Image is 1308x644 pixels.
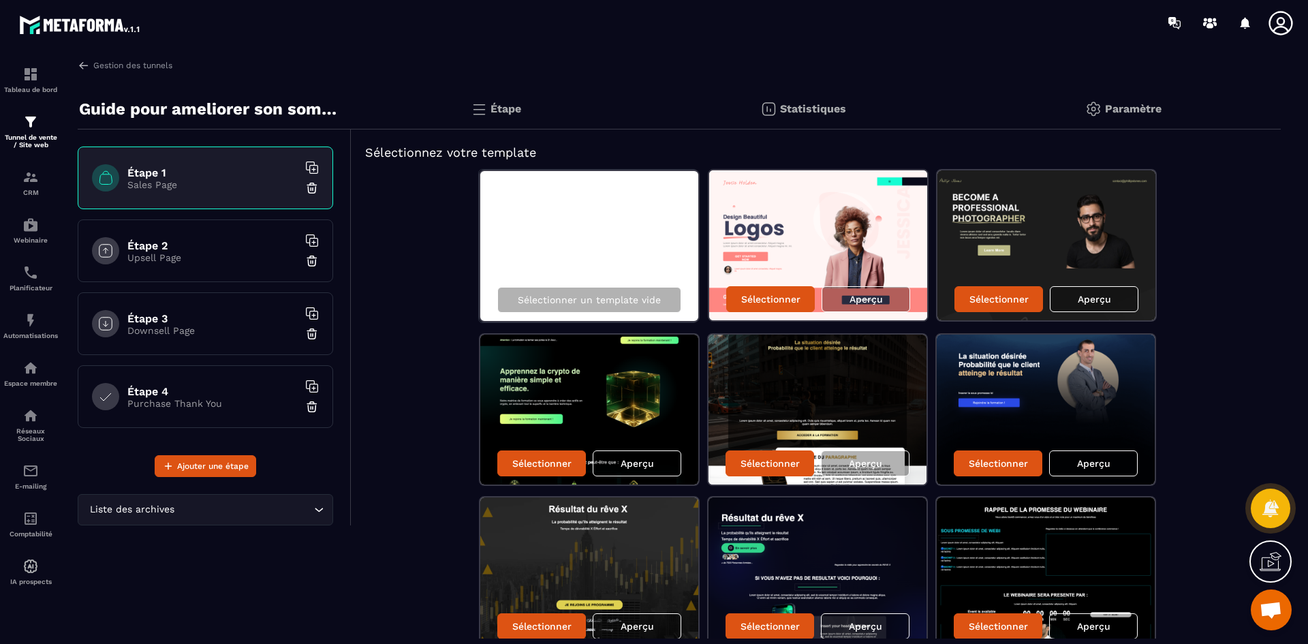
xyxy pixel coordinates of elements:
[3,530,58,538] p: Comptabilité
[22,408,39,424] img: social-network
[305,181,319,195] img: trash
[3,254,58,302] a: schedulerschedulerPlanificateur
[3,578,58,585] p: IA prospects
[3,397,58,453] a: social-networksocial-networkRéseaux Sociaux
[78,59,90,72] img: arrow
[3,104,58,159] a: formationformationTunnel de vente / Site web
[3,332,58,339] p: Automatisations
[3,189,58,196] p: CRM
[512,621,572,632] p: Sélectionner
[3,206,58,254] a: automationsautomationsWebinaire
[1251,589,1292,630] a: Ouvrir le chat
[22,312,39,328] img: automations
[127,252,298,263] p: Upsell Page
[127,179,298,190] p: Sales Page
[849,458,882,469] p: Aperçu
[22,114,39,130] img: formation
[127,239,298,252] h6: Étape 2
[512,458,572,469] p: Sélectionner
[127,166,298,179] h6: Étape 1
[1077,458,1110,469] p: Aperçu
[760,101,777,117] img: stats.20deebd0.svg
[3,500,58,548] a: accountantaccountantComptabilité
[127,398,298,409] p: Purchase Thank You
[22,264,39,281] img: scheduler
[1078,294,1111,305] p: Aperçu
[621,458,654,469] p: Aperçu
[3,427,58,442] p: Réseaux Sociaux
[1105,102,1162,115] p: Paramètre
[518,294,661,305] p: Sélectionner un template vide
[3,284,58,292] p: Planificateur
[3,350,58,397] a: automationsautomationsEspace membre
[1085,101,1102,117] img: setting-gr.5f69749f.svg
[471,101,487,117] img: bars.0d591741.svg
[3,134,58,149] p: Tunnel de vente / Site web
[937,335,1155,485] img: image
[3,159,58,206] a: formationformationCRM
[708,335,926,485] img: image
[305,327,319,341] img: trash
[3,302,58,350] a: automationsautomationsAutomatisations
[22,66,39,82] img: formation
[22,463,39,479] img: email
[937,170,1155,320] img: image
[780,102,846,115] p: Statistiques
[741,294,800,305] p: Sélectionner
[79,95,341,123] p: Guide pour ameliorer son sommeil
[850,294,883,305] p: Aperçu
[621,621,654,632] p: Aperçu
[177,459,249,473] span: Ajouter une étape
[155,455,256,477] button: Ajouter une étape
[78,494,333,525] div: Search for option
[22,360,39,376] img: automations
[22,169,39,185] img: formation
[3,86,58,93] p: Tableau de bord
[3,380,58,387] p: Espace membre
[741,621,800,632] p: Sélectionner
[365,143,1267,162] h5: Sélectionnez votre template
[480,335,698,485] img: image
[22,217,39,233] img: automations
[3,236,58,244] p: Webinaire
[177,502,311,517] input: Search for option
[969,294,1029,305] p: Sélectionner
[709,170,927,320] img: image
[490,102,521,115] p: Étape
[3,453,58,500] a: emailemailE-mailing
[78,59,172,72] a: Gestion des tunnels
[969,458,1028,469] p: Sélectionner
[127,385,298,398] h6: Étape 4
[22,558,39,574] img: automations
[3,56,58,104] a: formationformationTableau de bord
[127,312,298,325] h6: Étape 3
[3,482,58,490] p: E-mailing
[969,621,1028,632] p: Sélectionner
[305,400,319,414] img: trash
[87,502,177,517] span: Liste des archives
[1077,621,1110,632] p: Aperçu
[849,621,882,632] p: Aperçu
[741,458,800,469] p: Sélectionner
[22,510,39,527] img: accountant
[127,325,298,336] p: Downsell Page
[305,254,319,268] img: trash
[19,12,142,37] img: logo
